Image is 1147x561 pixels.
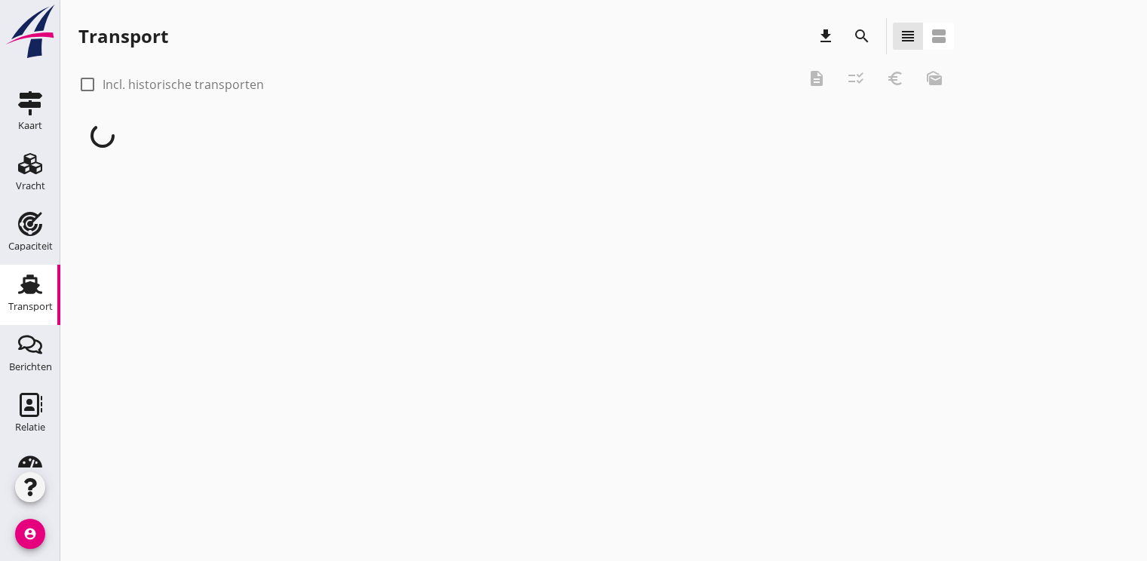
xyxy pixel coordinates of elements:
div: Kaart [18,121,42,130]
i: view_agenda [930,27,948,45]
div: Vracht [16,181,45,191]
div: Berichten [9,362,52,372]
label: Incl. historische transporten [103,77,264,92]
i: search [853,27,871,45]
div: Capaciteit [8,241,53,251]
i: download [817,27,835,45]
img: logo-small.a267ee39.svg [3,4,57,60]
i: view_headline [899,27,917,45]
div: Relatie [15,422,45,432]
div: Transport [8,302,53,311]
div: Transport [78,24,168,48]
i: account_circle [15,519,45,549]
